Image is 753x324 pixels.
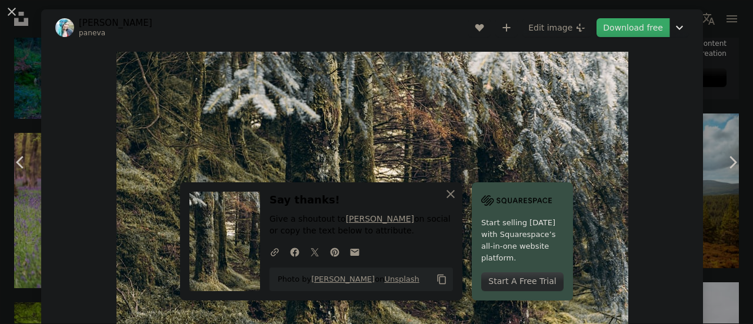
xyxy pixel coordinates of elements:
a: Download free [597,18,669,37]
h3: Say thanks! [269,192,453,209]
button: Choose download size [670,18,689,37]
img: file-1705255347840-230a6ab5bca9image [481,192,552,209]
button: Copy to clipboard [432,269,452,289]
span: Photo by on [272,270,419,289]
button: Add to Collection [495,18,518,37]
button: Like [468,18,491,37]
button: Edit image [522,18,592,37]
a: [PERSON_NAME] [346,214,414,223]
a: Share over email [345,241,365,263]
a: Share on Pinterest [325,241,345,263]
a: [PERSON_NAME] [79,17,152,29]
a: [PERSON_NAME] [311,275,375,283]
a: paneva [79,29,105,37]
a: Share on Facebook [285,241,305,263]
div: Start A Free Trial [481,272,564,291]
a: Share on Twitter [305,241,325,263]
p: Give a shoutout to on social or copy the text below to attribute. [269,213,453,237]
a: Next [712,106,753,219]
a: Start selling [DATE] with Squarespace’s all-in-one website platform.Start A Free Trial [472,182,573,300]
span: Start selling [DATE] with Squarespace’s all-in-one website platform. [481,217,564,264]
a: Unsplash [384,275,419,283]
img: Go to Anna Saveleva's profile [55,18,74,37]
